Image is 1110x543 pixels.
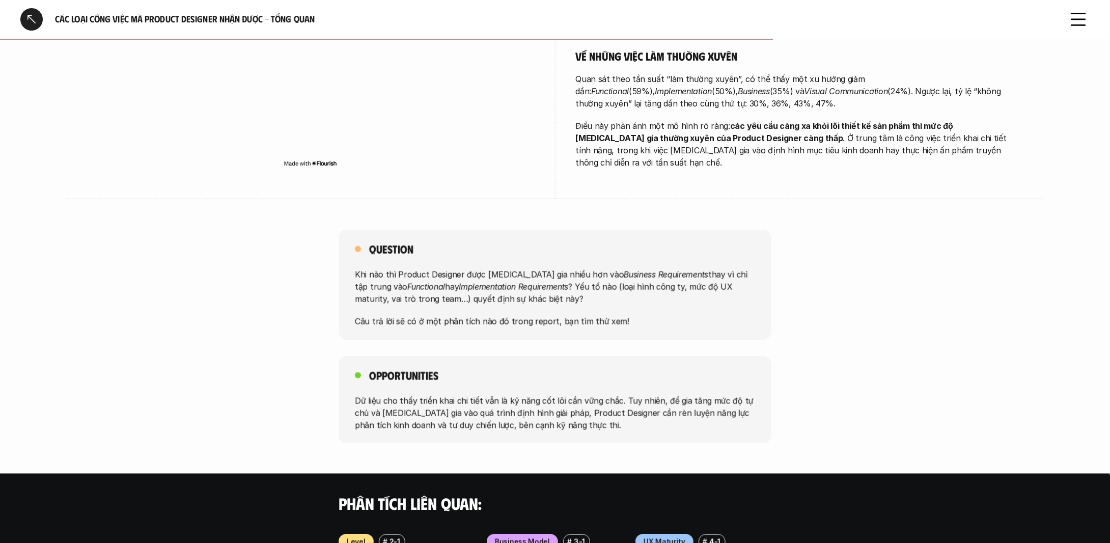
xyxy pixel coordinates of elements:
[624,269,708,280] em: Business Requirements
[576,121,955,143] strong: các yêu cầu càng xa khỏi lõi thiết kế sản phẩm thì mức độ [MEDICAL_DATA] gia thường xuyên của Pro...
[576,49,1024,63] h5: Về những việc làm thường xuyên
[369,368,438,383] h5: Opportunities
[576,120,1024,169] p: Điều này phản ánh một mô hình rõ ràng: . Ở trung tâm là công việc triển khai chi tiết tính năng, ...
[355,315,755,328] p: Câu trả lời sẽ có ở một phân tích nào đó trong report, bạn tìm thử xem!
[55,13,1055,25] h6: Các loại công việc mà Product Designer nhận được - Tổng quan
[655,86,712,96] em: Implementation
[407,282,445,292] em: Functional
[591,86,629,96] em: Functional
[804,86,888,96] em: Visual Communication
[576,73,1024,110] p: Quan sát theo tần suất “làm thường xuyên”, có thể thấy một xu hướng giảm dần: (59%), (50%), (35%)...
[355,394,755,431] p: Dữ liệu cho thấy triển khai chi tiết vẫn là kỹ năng cốt lõi cần vững chắc. Tuy nhiên, để gia tăng...
[355,268,755,305] p: Khi nào thì Product Designer được [MEDICAL_DATA] gia nhiều hơn vào thay vì chỉ tập trung vào hay ...
[284,159,337,167] img: Made with Flourish
[459,282,568,292] em: Implementation Requirements
[369,242,413,256] h5: Question
[738,86,770,96] em: Business
[339,494,771,513] h4: Phân tích liên quan:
